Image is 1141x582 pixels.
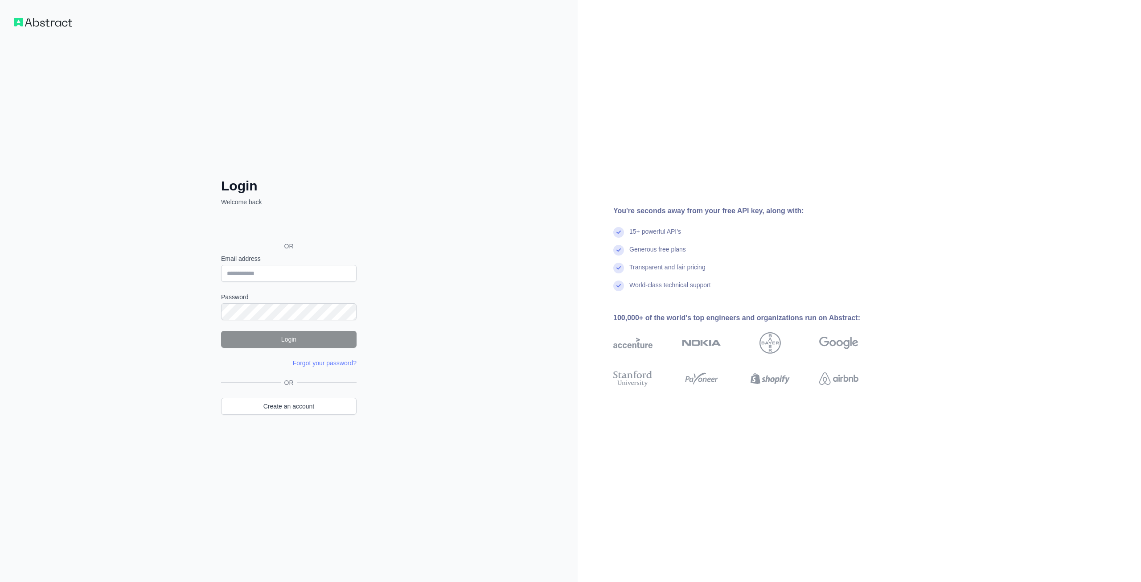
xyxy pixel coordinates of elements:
img: shopify [751,369,790,388]
img: check mark [613,263,624,273]
img: Workflow [14,18,72,27]
iframe: Sign in with Google Button [217,216,359,236]
img: stanford university [613,369,653,388]
img: payoneer [682,369,721,388]
img: accenture [613,332,653,354]
img: airbnb [819,369,858,388]
img: check mark [613,281,624,291]
div: 100,000+ of the world's top engineers and organizations run on Abstract: [613,313,887,323]
button: Login [221,331,357,348]
img: nokia [682,332,721,354]
h2: Login [221,178,357,194]
label: Password [221,293,357,301]
div: Generous free plans [629,245,686,263]
p: Welcome back [221,198,357,206]
a: Create an account [221,398,357,415]
span: OR [281,378,297,387]
span: OR [277,242,301,251]
img: check mark [613,245,624,256]
div: 15+ powerful API's [629,227,681,245]
a: Forgot your password? [293,359,357,367]
img: bayer [759,332,781,354]
img: google [819,332,858,354]
label: Email address [221,254,357,263]
div: World-class technical support [629,281,711,298]
div: Transparent and fair pricing [629,263,706,281]
div: You're seconds away from your free API key, along with: [613,206,887,216]
img: check mark [613,227,624,238]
